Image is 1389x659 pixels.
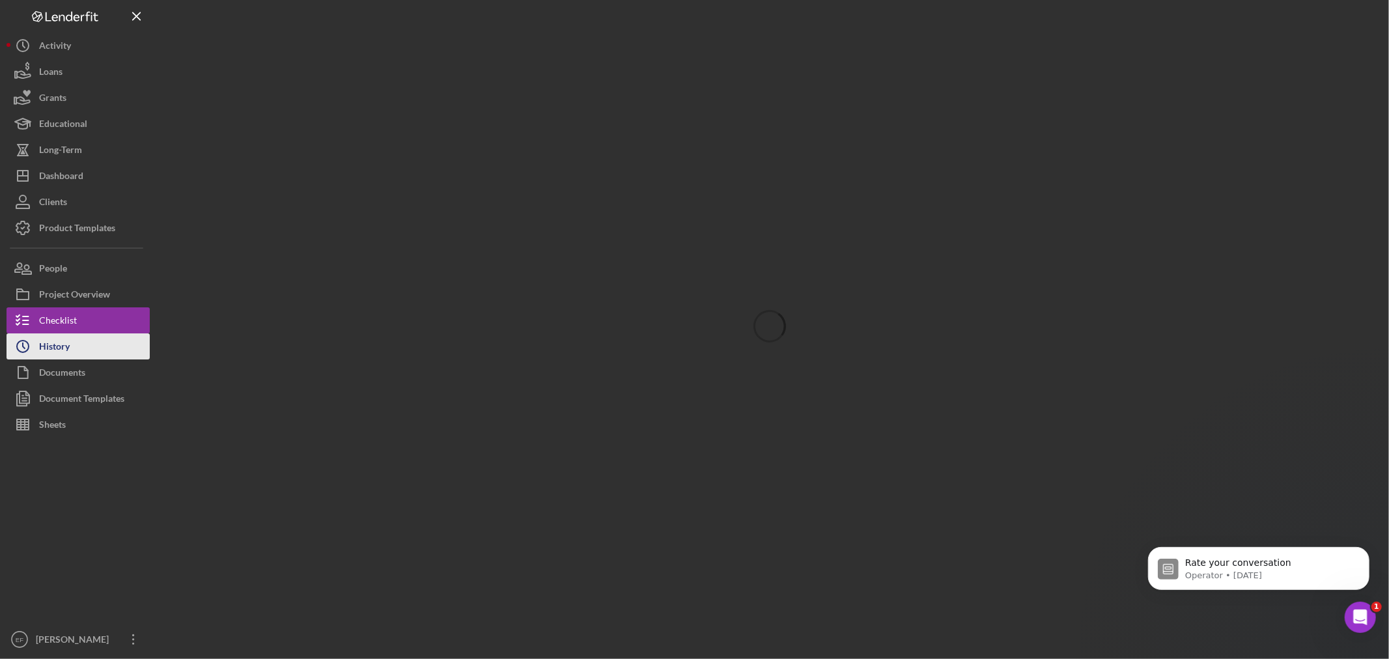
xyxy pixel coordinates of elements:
[7,33,150,59] button: Activity
[7,59,150,85] button: Loans
[39,412,66,441] div: Sheets
[33,626,117,656] div: [PERSON_NAME]
[1345,602,1376,633] iframe: Intercom live chat
[16,636,23,643] text: EF
[7,359,150,386] button: Documents
[39,85,66,114] div: Grants
[39,137,82,166] div: Long-Term
[1129,520,1389,624] iframe: Intercom notifications message
[39,163,83,192] div: Dashboard
[7,386,150,412] button: Document Templates
[39,111,87,140] div: Educational
[39,281,110,311] div: Project Overview
[7,189,150,215] button: Clients
[39,307,77,337] div: Checklist
[39,59,63,88] div: Loans
[39,333,70,363] div: History
[7,215,150,241] button: Product Templates
[39,189,67,218] div: Clients
[7,307,150,333] button: Checklist
[39,255,67,285] div: People
[7,626,150,652] button: EF[PERSON_NAME]
[7,163,150,189] button: Dashboard
[7,333,150,359] button: History
[7,111,150,137] button: Educational
[7,85,150,111] button: Grants
[39,386,124,415] div: Document Templates
[39,215,115,244] div: Product Templates
[7,255,150,281] button: People
[7,137,150,163] button: Long-Term
[1371,602,1382,612] span: 1
[39,359,85,389] div: Documents
[7,281,150,307] button: Project Overview
[7,412,150,438] button: Sheets
[39,33,71,62] div: Activity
